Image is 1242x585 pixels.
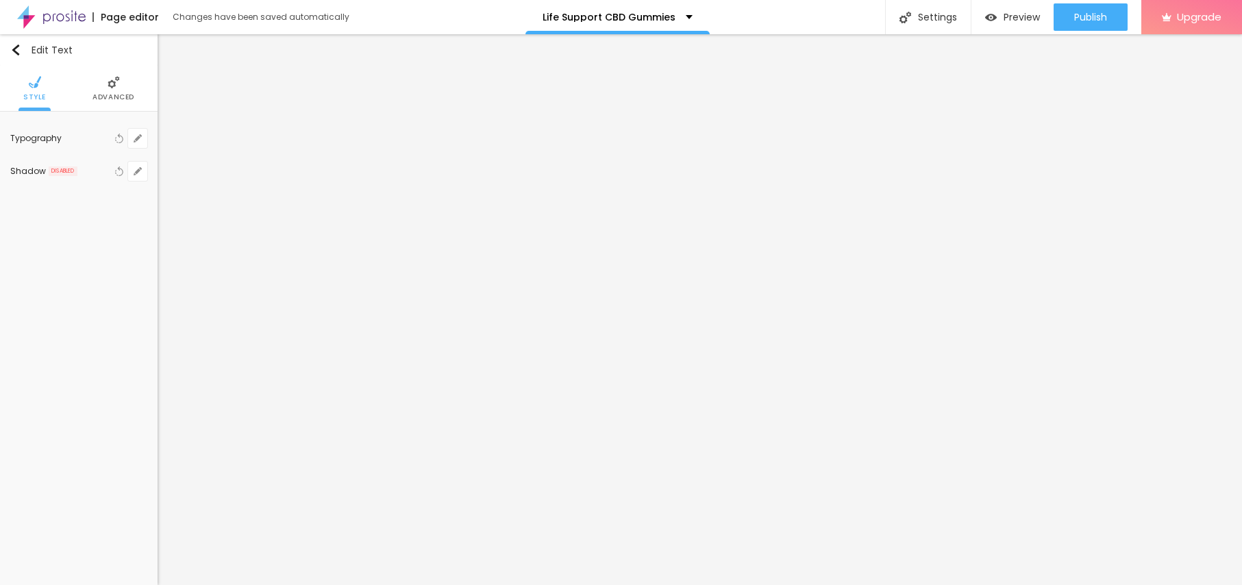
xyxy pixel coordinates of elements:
img: Icone [899,12,911,23]
button: Publish [1054,3,1128,31]
iframe: Editor [158,34,1242,585]
img: Icone [10,45,21,55]
span: Advanced [92,94,134,101]
div: Edit Text [10,45,73,55]
span: Publish [1074,12,1107,23]
div: Typography [10,134,112,142]
img: Icone [29,76,41,88]
div: Shadow [10,167,46,175]
span: Upgrade [1177,11,1221,23]
p: Life Support CBD Gummies [543,12,675,22]
span: Preview [1004,12,1040,23]
img: view-1.svg [985,12,997,23]
div: Page editor [92,12,159,22]
img: Icone [108,76,120,88]
span: Style [23,94,46,101]
button: Preview [971,3,1054,31]
span: DISABLED [49,166,77,176]
div: Changes have been saved automatically [173,13,349,21]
